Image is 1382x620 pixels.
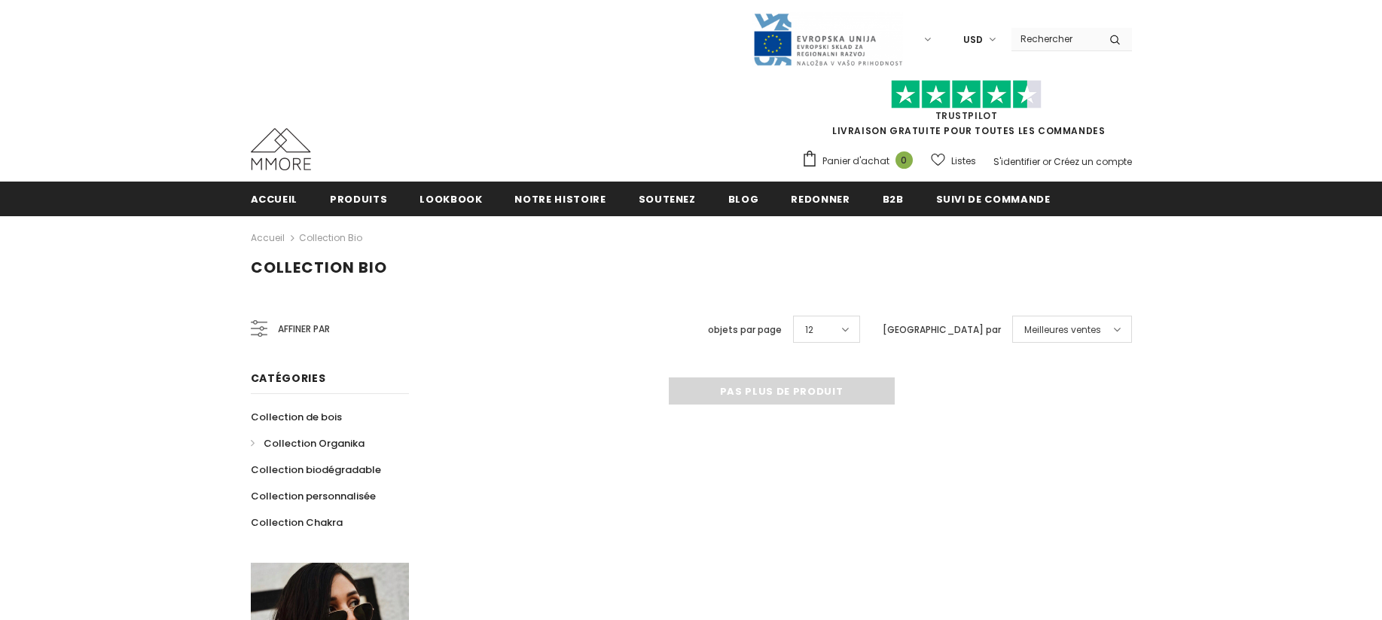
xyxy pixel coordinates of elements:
a: S'identifier [993,155,1040,168]
span: Collection de bois [251,410,342,424]
a: Collection Organika [251,430,365,457]
img: Javni Razpis [752,12,903,67]
span: Collection Bio [251,257,387,278]
a: TrustPilot [935,109,998,122]
img: Cas MMORE [251,128,311,170]
span: soutenez [639,192,696,206]
img: Faites confiance aux étoiles pilotes [891,80,1042,109]
span: B2B [883,192,904,206]
span: Catégories [251,371,326,386]
a: Suivi de commande [936,182,1051,215]
span: Panier d'achat [822,154,889,169]
a: Collection biodégradable [251,457,381,483]
a: Collection Bio [299,231,362,244]
a: B2B [883,182,904,215]
a: soutenez [639,182,696,215]
a: Créez un compte [1054,155,1132,168]
span: Affiner par [278,321,330,337]
a: Blog [728,182,759,215]
span: Accueil [251,192,298,206]
a: Accueil [251,182,298,215]
span: Meilleures ventes [1024,322,1101,337]
span: Collection Organika [264,436,365,450]
span: Collection Chakra [251,515,343,530]
a: Panier d'achat 0 [801,150,920,173]
a: Collection Chakra [251,509,343,536]
span: Lookbook [419,192,482,206]
a: Produits [330,182,387,215]
a: Notre histoire [514,182,606,215]
span: Notre histoire [514,192,606,206]
span: Collection personnalisée [251,489,376,503]
a: Javni Razpis [752,32,903,45]
input: Search Site [1011,28,1098,50]
span: Collection biodégradable [251,463,381,477]
a: Lookbook [419,182,482,215]
span: Suivi de commande [936,192,1051,206]
span: 12 [805,322,813,337]
a: Redonner [791,182,850,215]
span: Blog [728,192,759,206]
a: Collection de bois [251,404,342,430]
a: Accueil [251,229,285,247]
span: Produits [330,192,387,206]
span: 0 [895,151,913,169]
label: objets par page [708,322,782,337]
span: USD [963,32,983,47]
label: [GEOGRAPHIC_DATA] par [883,322,1001,337]
span: Redonner [791,192,850,206]
span: or [1042,155,1051,168]
span: Listes [951,154,976,169]
a: Listes [931,148,976,174]
a: Collection personnalisée [251,483,376,509]
span: LIVRAISON GRATUITE POUR TOUTES LES COMMANDES [801,87,1132,137]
